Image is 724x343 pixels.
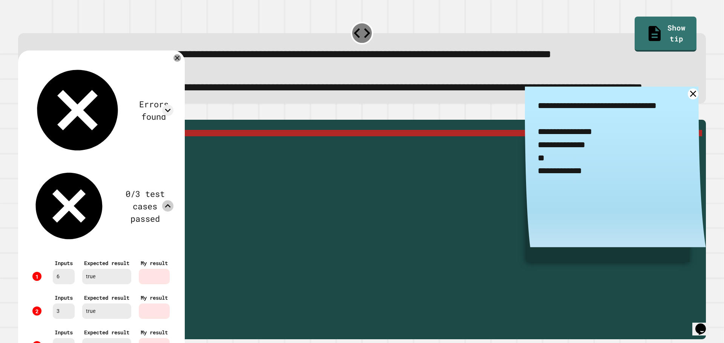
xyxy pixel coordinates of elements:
[82,269,131,284] div: true
[55,259,73,267] div: Inputs
[82,303,131,319] div: true
[117,188,173,225] div: 0/3 test cases passed
[84,328,129,336] div: Expected result
[84,259,129,267] div: Expected result
[32,272,41,281] div: 1
[141,259,168,267] div: My result
[53,303,75,319] div: 3
[55,294,73,302] div: Inputs
[32,306,41,316] div: 2
[141,294,168,302] div: My result
[134,98,173,123] div: Errors found
[84,294,129,302] div: Expected result
[55,328,73,336] div: Inputs
[53,269,75,284] div: 6
[141,328,168,336] div: My result
[635,17,696,51] a: Show tip
[692,313,716,335] iframe: chat widget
